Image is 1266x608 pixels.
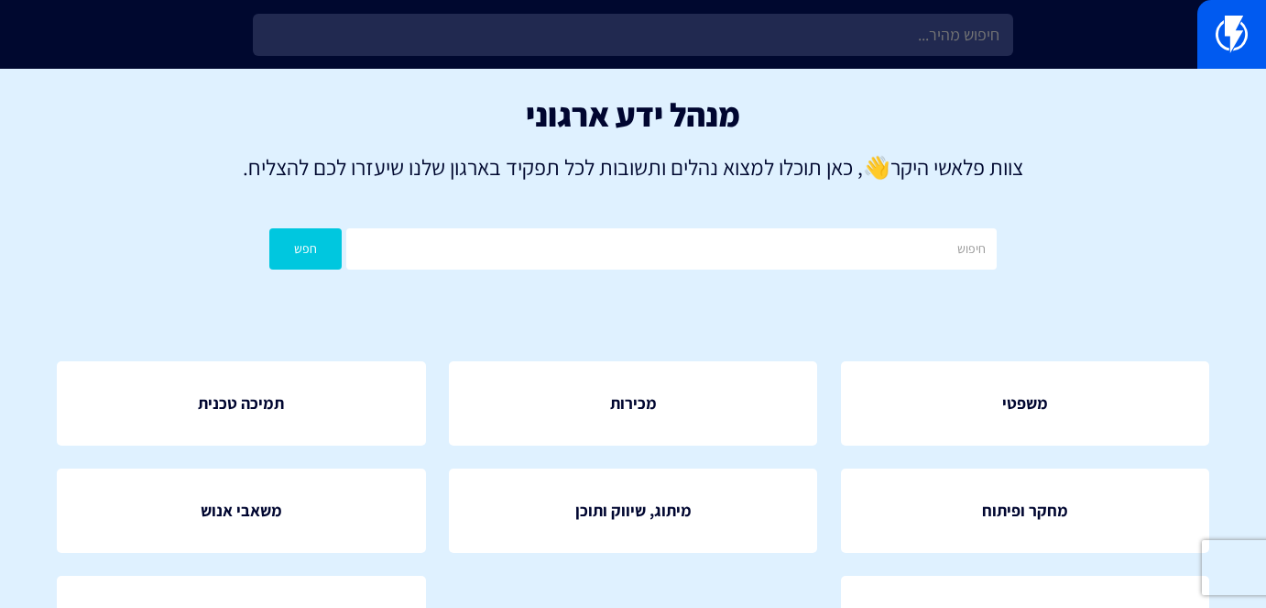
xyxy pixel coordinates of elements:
span: משפטי [1002,392,1048,415]
span: משאבי אנוש [201,499,282,523]
button: חפש [269,228,342,270]
strong: 👋 [863,152,890,182]
p: צוות פלאשי היקר , כאן תוכלו למצוא נהלים ותשובות לכל תפקיד בארגון שלנו שיעזרו לכם להצליח. [27,151,1239,182]
a: משפטי [841,361,1210,446]
span: מחקר ופיתוח [982,499,1068,523]
a: מחקר ופיתוח [841,469,1210,553]
span: תמיכה טכנית [198,392,284,415]
a: מכירות [449,361,818,446]
span: מיתוג, שיווק ותוכן [575,499,692,523]
input: חיפוש מהיר... [253,14,1012,56]
span: מכירות [610,392,657,415]
h1: מנהל ידע ארגוני [27,96,1239,133]
a: מיתוג, שיווק ותוכן [449,469,818,553]
a: משאבי אנוש [57,469,426,553]
input: חיפוש [346,228,996,270]
a: תמיכה טכנית [57,361,426,446]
